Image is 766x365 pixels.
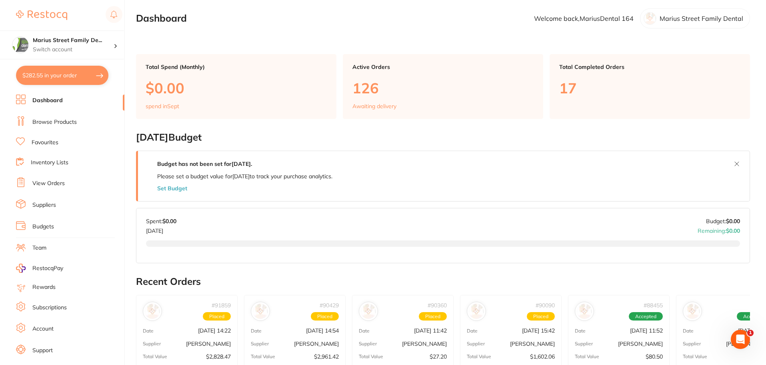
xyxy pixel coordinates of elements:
p: 17 [559,80,740,96]
iframe: Intercom live chat [731,330,750,349]
span: Placed [311,312,339,321]
p: # 91859 [212,302,231,309]
p: $2,961.42 [314,353,339,360]
p: $0.00 [146,80,327,96]
p: # 90429 [320,302,339,309]
button: Set Budget [157,185,187,192]
p: [PERSON_NAME] [294,341,339,347]
span: Placed [203,312,231,321]
a: Account [32,325,54,333]
img: Marius Street Family Dental [12,37,28,53]
strong: Budget has not been set for [DATE] . [157,160,252,167]
a: View Orders [32,179,65,188]
p: $27.20 [430,353,447,360]
img: Henry Schein Halas [469,304,484,319]
p: Supplier [143,341,161,347]
img: RestocqPay [16,264,26,273]
span: Accepted [629,312,663,321]
p: # 90090 [536,302,555,309]
p: Total Value [683,354,707,359]
a: Support [32,347,53,355]
p: # 90360 [428,302,447,309]
a: Budgets [32,223,54,231]
p: [DATE] 14:54 [306,327,339,334]
p: [DATE] 15:42 [522,327,555,334]
p: Total Value [359,354,383,359]
p: 126 [352,80,534,96]
img: Henry Schein Halas [361,304,376,319]
strong: $0.00 [726,218,740,225]
p: Total Value [575,354,599,359]
p: Awaiting delivery [352,103,396,109]
a: Dashboard [32,97,63,105]
a: Inventory Lists [31,159,68,167]
p: [DATE] 14:22 [198,327,231,334]
p: Date [143,328,154,334]
p: Supplier [575,341,593,347]
p: Spent: [146,218,176,224]
a: Favourites [32,139,58,147]
a: Total Spend (Monthly)$0.00spend inSept [136,54,336,119]
p: Date [683,328,694,334]
p: Total Value [143,354,167,359]
a: Active Orders126Awaiting delivery [343,54,543,119]
p: [DATE] 11:42 [414,327,447,334]
button: $282.55 in your order [16,66,108,85]
h4: Marius Street Family Dental [33,36,114,44]
h2: [DATE] Budget [136,132,750,143]
p: Date [359,328,370,334]
p: Switch account [33,46,114,54]
p: Welcome back, MariusDental 164 [534,15,634,22]
span: RestocqPay [32,264,63,272]
span: Placed [419,312,447,321]
a: Subscriptions [32,304,67,312]
p: Total Value [467,354,491,359]
p: Date [575,328,586,334]
p: Supplier [359,341,377,347]
p: Date [467,328,478,334]
img: Henry Schein Halas [577,304,592,319]
p: $1,602.06 [530,353,555,360]
p: Total Value [251,354,275,359]
p: Active Orders [352,64,534,70]
a: Rewards [32,283,56,291]
a: Browse Products [32,118,77,126]
p: $80.50 [646,353,663,360]
a: Team [32,244,46,252]
p: [PERSON_NAME] [618,341,663,347]
p: Supplier [467,341,485,347]
p: Marius Street Family Dental [660,15,743,22]
span: 1 [747,330,754,336]
p: [PERSON_NAME] [186,341,231,347]
p: Budget: [706,218,740,224]
p: [DATE] [146,224,176,234]
p: # 88455 [644,302,663,309]
p: Total Spend (Monthly) [146,64,327,70]
h2: Recent Orders [136,276,750,287]
strong: $0.00 [726,227,740,234]
p: [DATE] 11:52 [630,327,663,334]
h2: Dashboard [136,13,187,24]
p: Supplier [683,341,701,347]
a: Restocq Logo [16,6,67,24]
span: Placed [527,312,555,321]
strong: $0.00 [162,218,176,225]
p: [PERSON_NAME] [510,341,555,347]
p: $2,828.47 [206,353,231,360]
img: Henry Schein Halas [253,304,268,319]
a: RestocqPay [16,264,63,273]
p: Total Completed Orders [559,64,740,70]
p: Supplier [251,341,269,347]
a: Suppliers [32,201,56,209]
p: Please set a budget value for [DATE] to track your purchase analytics. [157,173,332,179]
p: spend in Sept [146,103,179,109]
p: [PERSON_NAME] [402,341,447,347]
a: Total Completed Orders17 [550,54,750,119]
p: Remaining: [698,224,740,234]
p: Date [251,328,262,334]
img: Restocq Logo [16,10,67,20]
img: Henry Schein Halas [685,304,700,319]
img: Henry Schein Halas [145,304,160,319]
